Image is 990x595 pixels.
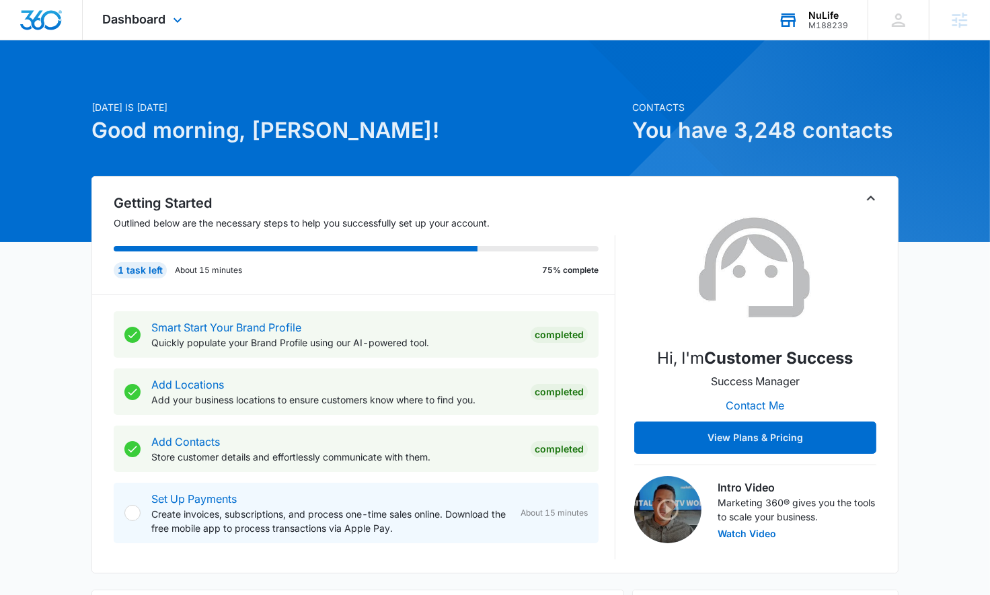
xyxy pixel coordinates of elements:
a: Add Locations [151,378,224,391]
div: 1 task left [114,262,167,278]
a: Add Contacts [151,435,220,448]
span: About 15 minutes [521,507,588,519]
button: Watch Video [718,529,776,539]
div: account name [808,10,848,21]
p: Create invoices, subscriptions, and process one-time sales online. Download the free mobile app t... [151,507,510,535]
a: Smart Start Your Brand Profile [151,321,301,334]
a: Set Up Payments [151,492,237,506]
h1: Good morning, [PERSON_NAME]! [91,114,624,147]
p: Contacts [632,100,899,114]
p: Marketing 360® gives you the tools to scale your business. [718,495,876,524]
img: Intro Video [634,476,701,543]
strong: Customer Success [705,348,853,368]
button: Contact Me [713,389,798,422]
div: account id [808,21,848,30]
h1: You have 3,248 contacts [632,114,899,147]
h3: Intro Video [718,479,876,495]
div: Completed [531,384,588,400]
p: Success Manager [711,373,800,389]
img: Customer Success [688,201,823,335]
p: 75% complete [542,264,599,276]
p: Store customer details and effortlessly communicate with them. [151,450,520,464]
h2: Getting Started [114,193,615,213]
div: Completed [531,441,588,457]
p: About 15 minutes [175,264,242,276]
p: Hi, I'm [658,346,853,370]
button: View Plans & Pricing [634,422,876,454]
span: Dashboard [103,12,166,26]
button: Toggle Collapse [863,190,879,206]
p: [DATE] is [DATE] [91,100,624,114]
p: Quickly populate your Brand Profile using our AI-powered tool. [151,335,520,350]
p: Outlined below are the necessary steps to help you successfully set up your account. [114,216,615,230]
p: Add your business locations to ensure customers know where to find you. [151,393,520,407]
div: Completed [531,327,588,343]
